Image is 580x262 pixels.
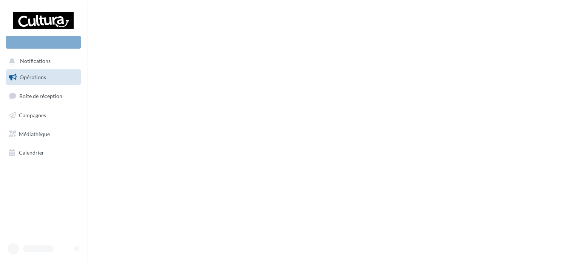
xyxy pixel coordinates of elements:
a: Médiathèque [5,126,82,142]
div: Nouvelle campagne [6,36,81,49]
a: Calendrier [5,145,82,161]
span: Notifications [20,58,51,64]
a: Campagnes [5,107,82,123]
a: Opérations [5,69,82,85]
span: Campagnes [19,112,46,118]
span: Boîte de réception [19,93,62,99]
span: Calendrier [19,149,44,156]
a: Boîte de réception [5,88,82,104]
span: Médiathèque [19,130,50,137]
span: Opérations [20,74,46,80]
